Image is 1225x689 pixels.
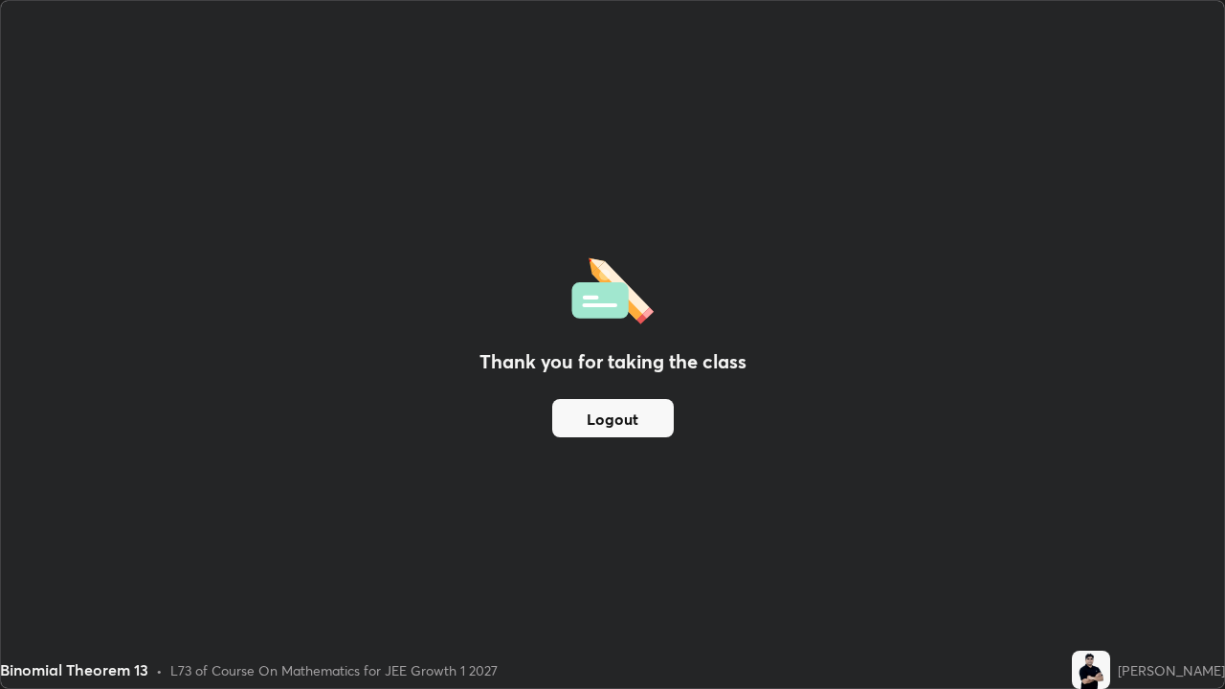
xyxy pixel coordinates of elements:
img: offlineFeedback.1438e8b3.svg [571,252,654,324]
button: Logout [552,399,674,437]
div: [PERSON_NAME] [1118,660,1225,680]
h2: Thank you for taking the class [479,347,746,376]
img: deab58f019554190b94dbb1f509c7ae8.jpg [1072,651,1110,689]
div: L73 of Course On Mathematics for JEE Growth 1 2027 [170,660,498,680]
div: • [156,660,163,680]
